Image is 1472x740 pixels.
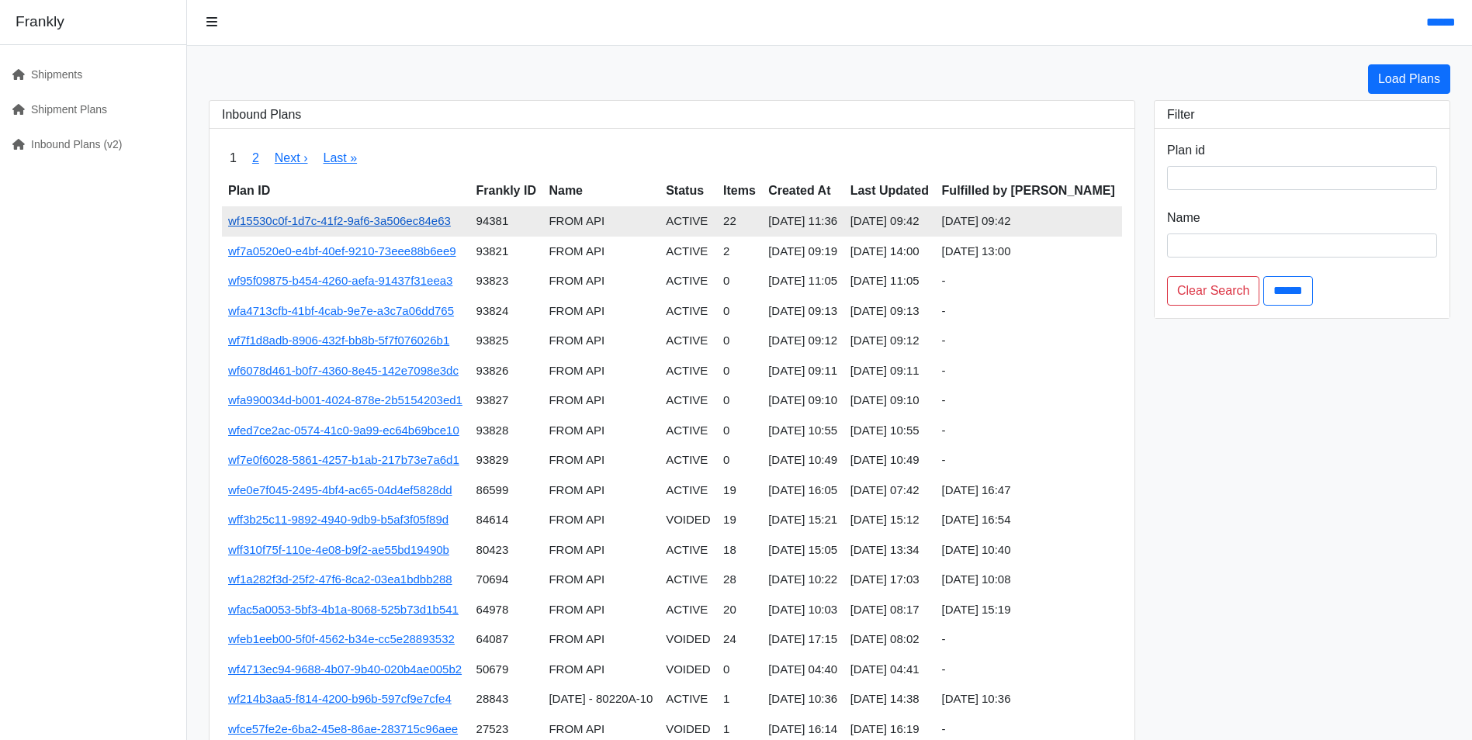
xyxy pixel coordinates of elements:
[470,175,543,206] th: Frankly ID
[844,445,936,475] td: [DATE] 10:49
[762,565,843,595] td: [DATE] 10:22
[717,565,762,595] td: 28
[717,475,762,506] td: 19
[660,445,717,475] td: ACTIVE
[660,386,717,416] td: ACTIVE
[936,475,1122,506] td: [DATE] 16:47
[936,386,1122,416] td: -
[470,565,543,595] td: 70694
[542,326,660,356] td: FROM API
[844,565,936,595] td: [DATE] 17:03
[470,206,543,237] td: 94381
[844,655,936,685] td: [DATE] 04:41
[936,416,1122,446] td: -
[936,266,1122,296] td: -
[660,655,717,685] td: VOIDED
[470,445,543,475] td: 93829
[762,445,843,475] td: [DATE] 10:49
[470,326,543,356] td: 93825
[717,624,762,655] td: 24
[470,505,543,535] td: 84614
[228,214,451,227] a: wf15530c0f-1d7c-41f2-9af6-3a506ec84e63
[762,206,843,237] td: [DATE] 11:36
[660,296,717,327] td: ACTIVE
[470,296,543,327] td: 93824
[222,141,1122,175] nav: pager
[660,175,717,206] th: Status
[228,274,452,287] a: wf95f09875-b454-4260-aefa-91437f31eea3
[228,722,458,735] a: wfce57fe2e-6ba2-45e8-86ae-283715c96aee
[542,206,660,237] td: FROM API
[660,684,717,714] td: ACTIVE
[762,326,843,356] td: [DATE] 09:12
[1167,276,1259,306] a: Clear Search
[470,416,543,446] td: 93828
[660,595,717,625] td: ACTIVE
[762,416,843,446] td: [DATE] 10:55
[936,237,1122,267] td: [DATE] 13:00
[762,386,843,416] td: [DATE] 09:10
[844,684,936,714] td: [DATE] 14:38
[228,483,452,496] a: wfe0e7f045-2495-4bf4-ac65-04d4ef5828dd
[228,334,449,347] a: wf7f1d8adb-8906-432f-bb8b-5f7f076026b1
[660,266,717,296] td: ACTIVE
[222,175,470,206] th: Plan ID
[542,684,660,714] td: [DATE] - 80220A-10
[936,206,1122,237] td: [DATE] 09:42
[936,296,1122,327] td: -
[470,475,543,506] td: 86599
[470,356,543,386] td: 93826
[1368,64,1450,94] a: Load Plans
[470,684,543,714] td: 28843
[542,356,660,386] td: FROM API
[762,624,843,655] td: [DATE] 17:15
[542,505,660,535] td: FROM API
[762,655,843,685] td: [DATE] 04:40
[470,266,543,296] td: 93823
[936,356,1122,386] td: -
[936,565,1122,595] td: [DATE] 10:08
[844,535,936,565] td: [DATE] 13:34
[844,237,936,267] td: [DATE] 14:00
[228,572,452,586] a: wf1a282f3d-25f2-47f6-8ca2-03ea1bdbb288
[936,175,1122,206] th: Fulfilled by [PERSON_NAME]
[228,692,452,705] a: wf214b3aa5-f814-4200-b96b-597cf9e7cfe4
[542,296,660,327] td: FROM API
[228,453,459,466] a: wf7e0f6028-5861-4257-b1ab-217b73e7a6d1
[542,565,660,595] td: FROM API
[542,386,660,416] td: FROM API
[936,326,1122,356] td: -
[660,326,717,356] td: ACTIVE
[252,151,259,164] a: 2
[762,237,843,267] td: [DATE] 09:19
[936,445,1122,475] td: -
[717,266,762,296] td: 0
[844,624,936,655] td: [DATE] 08:02
[222,141,244,175] span: 1
[228,543,449,556] a: wff310f75f-110e-4e08-b9f2-ae55bd19490b
[762,356,843,386] td: [DATE] 09:11
[717,595,762,625] td: 20
[275,151,308,164] a: Next ›
[470,624,543,655] td: 64087
[542,655,660,685] td: FROM API
[762,535,843,565] td: [DATE] 15:05
[844,326,936,356] td: [DATE] 09:12
[228,364,459,377] a: wf6078d461-b0f7-4360-8e45-142e7098e3dc
[717,296,762,327] td: 0
[717,356,762,386] td: 0
[844,416,936,446] td: [DATE] 10:55
[542,266,660,296] td: FROM API
[323,151,357,164] a: Last »
[844,175,936,206] th: Last Updated
[717,535,762,565] td: 18
[762,595,843,625] td: [DATE] 10:03
[717,445,762,475] td: 0
[717,206,762,237] td: 22
[222,107,1122,122] h3: Inbound Plans
[762,684,843,714] td: [DATE] 10:36
[228,603,459,616] a: wfac5a0053-5bf3-4b1a-8068-525b73d1b541
[660,565,717,595] td: ACTIVE
[1167,209,1200,227] label: Name
[660,356,717,386] td: ACTIVE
